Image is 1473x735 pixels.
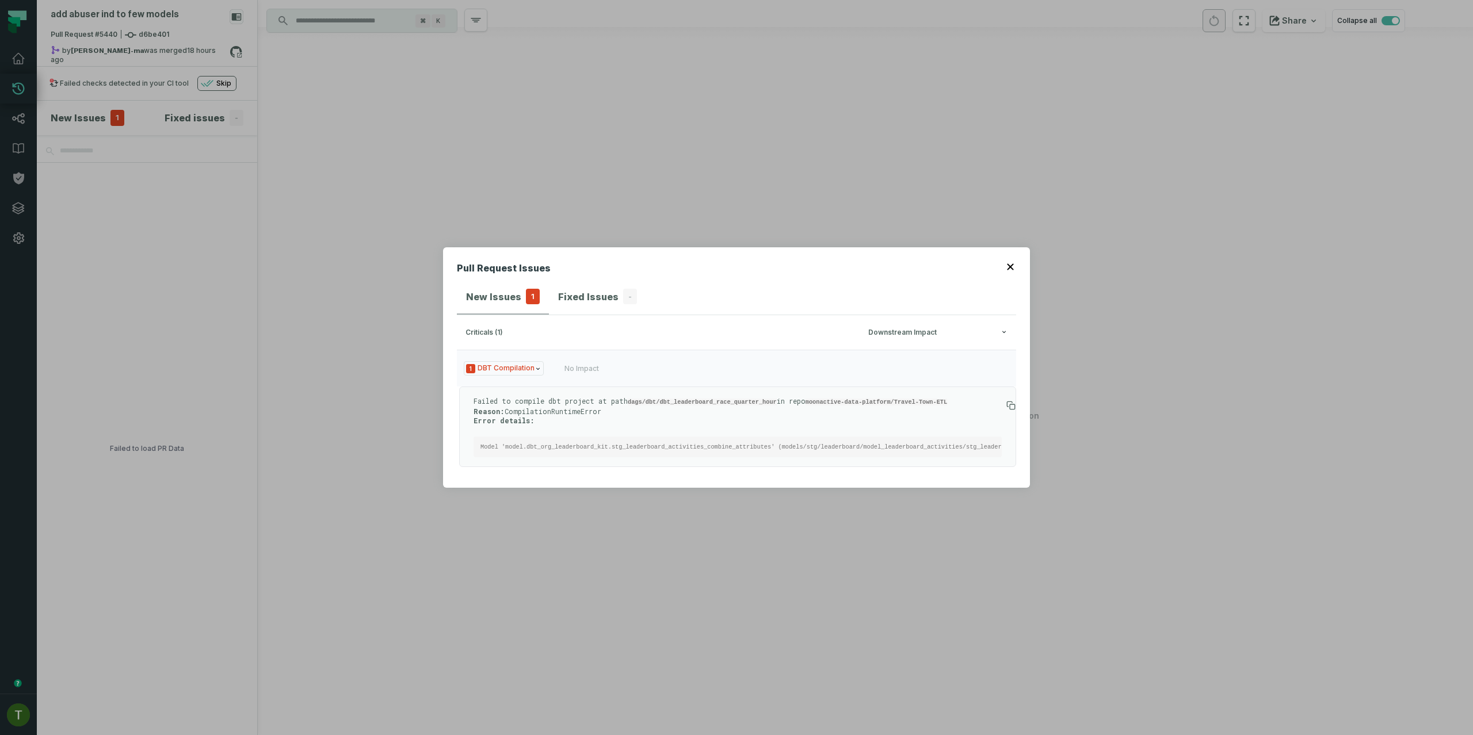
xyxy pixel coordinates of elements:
[457,350,1016,386] button: Issue TypeNo Impact
[457,386,1016,467] div: Issue TypeNo Impact
[474,407,505,416] strong: Reason:
[474,396,1002,425] p: Failed to compile dbt project at path in repo CompilationRuntimeError
[457,350,1016,474] div: criticals (1)Downstream Impact
[466,364,475,373] span: Severity
[526,289,540,305] span: 1
[868,328,1008,337] div: Downstream Impact
[806,399,947,405] code: moonactive-data-platform/Travel-Town-ETL
[465,328,861,337] div: criticals (1)
[464,361,544,376] span: Issue Type
[628,399,777,405] code: dags/dbt/dbt_leaderboard_race_quarter_hour
[457,261,551,280] h2: Pull Request Issues
[465,328,1008,337] button: criticals (1)Downstream Impact
[558,290,619,304] h4: Fixed Issues
[466,290,521,304] h4: New Issues
[564,364,599,373] div: No Impact
[623,289,637,305] span: -
[474,416,535,425] strong: Error details:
